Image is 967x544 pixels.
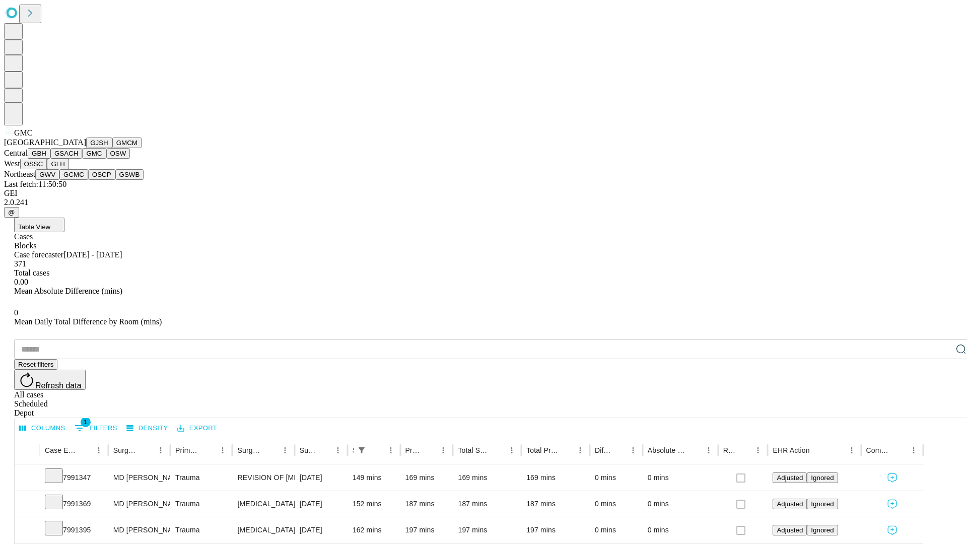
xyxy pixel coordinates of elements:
button: Ignored [807,525,838,535]
span: Adjusted [777,526,803,534]
span: Reset filters [18,361,53,368]
span: 0 [14,308,18,317]
button: Density [124,421,171,436]
button: Ignored [807,472,838,483]
button: Menu [216,443,230,457]
button: Menu [702,443,716,457]
button: OSW [106,148,130,159]
div: 197 mins [526,517,585,543]
div: 197 mins [405,517,448,543]
button: GWV [35,169,59,180]
span: [GEOGRAPHIC_DATA] [4,138,86,147]
div: 7991395 [45,517,103,543]
button: Menu [505,443,519,457]
span: GMC [14,128,32,137]
span: @ [8,209,15,216]
button: Menu [845,443,859,457]
div: Trauma [175,465,227,491]
span: Adjusted [777,500,803,508]
button: Adjusted [773,499,807,509]
span: 0.00 [14,278,28,286]
div: 0 mins [648,517,713,543]
button: Menu [573,443,587,457]
span: Ignored [811,474,834,482]
div: 0 mins [648,491,713,517]
div: MD [PERSON_NAME] [PERSON_NAME] [113,517,165,543]
span: Mean Absolute Difference (mins) [14,287,122,295]
button: Menu [436,443,450,457]
button: Menu [384,443,398,457]
button: Expand [20,522,35,539]
button: Sort [370,443,384,457]
button: Sort [559,443,573,457]
div: 0 mins [595,465,638,491]
div: 162 mins [353,517,395,543]
button: Sort [612,443,626,457]
span: Case forecaster [14,250,63,259]
div: [DATE] [300,465,342,491]
button: Menu [154,443,168,457]
div: 152 mins [353,491,395,517]
button: GMC [82,148,106,159]
div: 0 mins [595,491,638,517]
button: Select columns [17,421,68,436]
span: Adjusted [777,474,803,482]
div: Absolute Difference [648,446,686,454]
div: MD [PERSON_NAME] [PERSON_NAME] [113,465,165,491]
span: 1 [81,417,91,427]
div: 0 mins [648,465,713,491]
div: 2.0.241 [4,198,963,207]
button: Sort [201,443,216,457]
span: Central [4,149,28,157]
div: 169 mins [458,465,516,491]
button: Adjusted [773,472,807,483]
div: [DATE] [300,491,342,517]
button: Reset filters [14,359,57,370]
span: Refresh data [35,381,82,390]
button: Sort [422,443,436,457]
span: Ignored [811,526,834,534]
button: Sort [264,443,278,457]
button: Table View [14,218,64,232]
div: Total Scheduled Duration [458,446,490,454]
button: Sort [687,443,702,457]
button: OSCP [88,169,115,180]
div: Surgery Date [300,446,316,454]
button: GSACH [50,148,82,159]
div: 197 mins [458,517,516,543]
button: Menu [907,443,921,457]
div: 0 mins [595,517,638,543]
div: EHR Action [773,446,809,454]
div: REVISION OF [MEDICAL_DATA] SIMPLE [237,465,289,491]
div: Surgeon Name [113,446,139,454]
button: Sort [317,443,331,457]
div: 187 mins [526,491,585,517]
div: 1 active filter [355,443,369,457]
button: Menu [331,443,345,457]
div: 7991369 [45,491,103,517]
button: Show filters [72,420,120,436]
div: Trauma [175,517,227,543]
button: GBH [28,148,50,159]
button: Sort [140,443,154,457]
div: [DATE] [300,517,342,543]
div: Comments [866,446,891,454]
button: Sort [892,443,907,457]
button: Sort [737,443,751,457]
span: West [4,159,20,168]
button: Show filters [355,443,369,457]
button: Adjusted [773,525,807,535]
button: Refresh data [14,370,86,390]
button: Menu [626,443,640,457]
div: 187 mins [405,491,448,517]
span: Northeast [4,170,35,178]
div: Primary Service [175,446,200,454]
div: Surgery Name [237,446,262,454]
button: Expand [20,469,35,487]
button: Expand [20,496,35,513]
button: GCMC [59,169,88,180]
div: Scheduled In Room Duration [353,446,354,454]
button: GMCM [112,138,142,148]
div: 7991347 [45,465,103,491]
span: 371 [14,259,26,268]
